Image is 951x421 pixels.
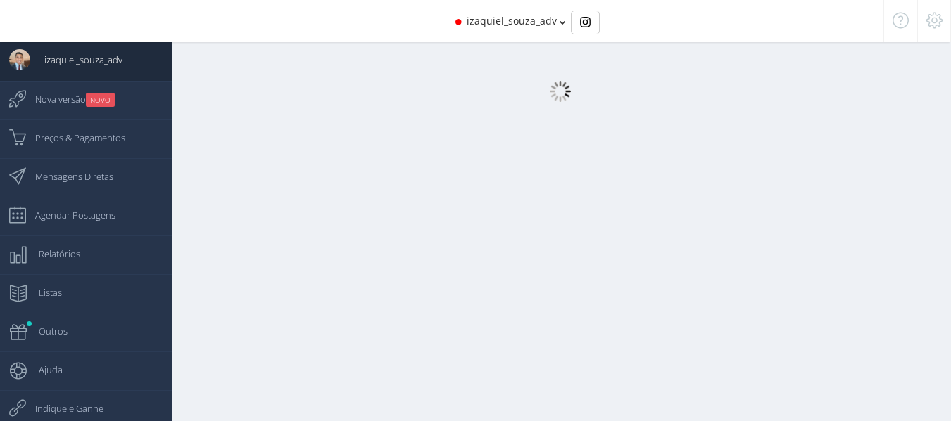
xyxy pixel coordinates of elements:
[21,82,115,117] span: Nova versão
[21,120,125,155] span: Preços & Pagamentos
[25,313,68,349] span: Outros
[21,197,115,233] span: Agendar Postagens
[21,159,113,194] span: Mensagens Diretas
[580,17,591,27] img: Instagram_simple_icon.svg
[571,11,600,34] div: Basic example
[30,42,122,77] span: izaquiel_souza_adv
[550,81,571,102] img: loader.gif
[86,93,115,107] small: NOVO
[25,236,80,271] span: Relatórios
[25,352,63,387] span: Ajuda
[25,275,62,310] span: Listas
[467,14,557,27] span: izaquiel_souza_adv
[9,49,30,70] img: User Image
